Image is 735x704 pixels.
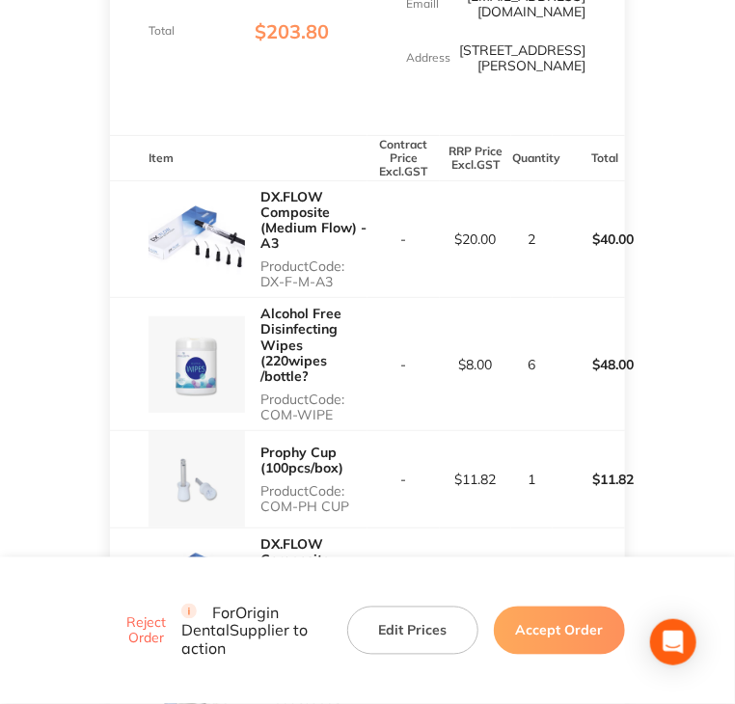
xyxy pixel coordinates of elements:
[512,231,552,247] p: 2
[149,538,245,635] img: MjBmdzh6Nw
[260,188,367,252] a: DX.FLOW Composite (Medium Flow) - A3
[255,19,329,43] span: $203.80
[149,316,245,413] img: YmdsaHo2Zw
[260,258,367,289] p: Product Code: DX-F-M-A3
[511,136,553,181] th: Quantity
[260,444,343,476] a: Prophy Cup (100pcs/box)
[260,483,367,514] p: Product Code: COM-PH CUP
[347,607,478,655] button: Edit Prices
[368,357,439,372] p: -
[367,136,440,181] th: Contract Price Excl. GST
[460,42,586,73] p: [STREET_ADDRESS][PERSON_NAME]
[554,341,631,388] p: $48.00
[512,357,552,372] p: 6
[149,24,175,38] p: Total
[368,231,439,247] p: -
[494,607,625,655] button: Accept Order
[512,472,552,487] p: 1
[553,136,625,181] th: Total
[110,136,367,181] th: Item
[260,535,367,599] a: DX.FLOW Composite (Medium Flow) - A2
[441,472,511,487] p: $11.82
[260,305,341,384] a: Alcohol Free Disinfecting Wipes (220wipes /bottle?
[110,614,181,647] button: Reject Order
[554,216,631,262] p: $40.00
[554,456,631,502] p: $11.82
[441,357,511,372] p: $8.00
[149,191,245,287] img: c242NnoybA
[440,136,512,181] th: RRP Price Excl. GST
[441,231,511,247] p: $20.00
[181,604,324,658] p: For Origin Dental Supplier to action
[149,431,245,528] img: eWZqdThyZw
[406,51,450,65] p: Address
[650,619,696,665] div: Open Intercom Messenger
[260,392,367,422] p: Product Code: COM-WIPE
[368,472,439,487] p: -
